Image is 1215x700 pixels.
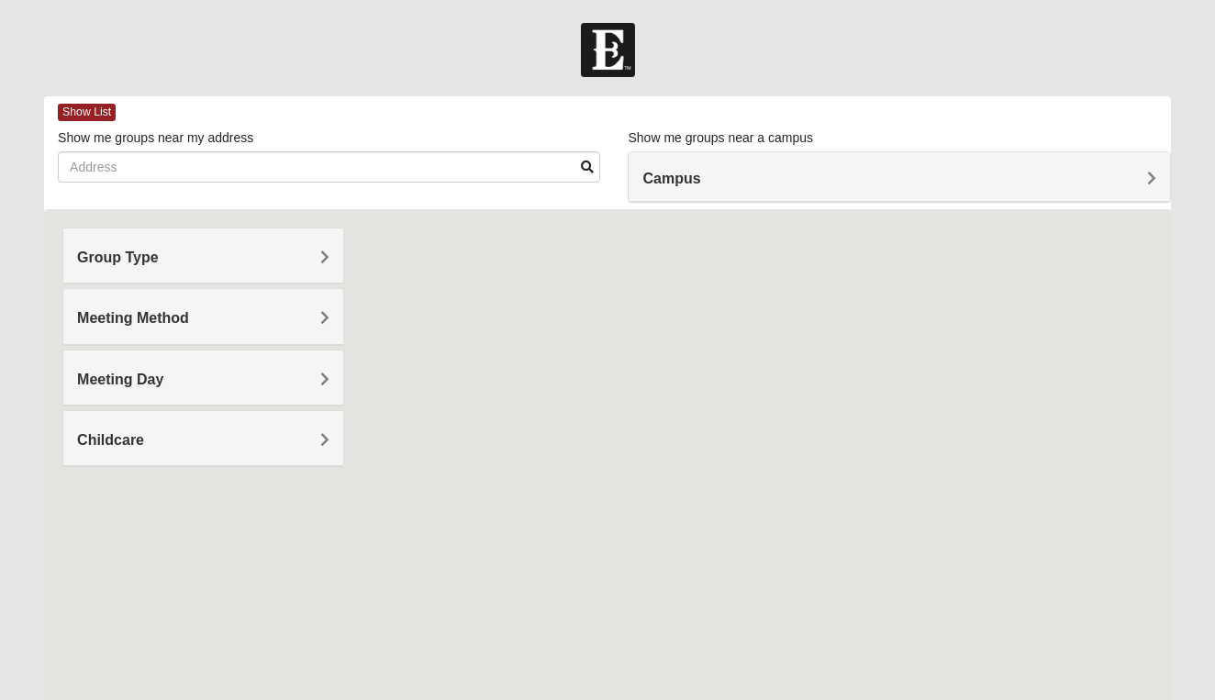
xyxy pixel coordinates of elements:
[628,128,813,147] label: Show me groups near a campus
[629,152,1169,202] div: Campus
[63,289,343,343] div: Meeting Method
[77,372,163,387] span: Meeting Day
[58,104,116,121] span: Show List
[77,310,189,326] span: Meeting Method
[63,228,343,283] div: Group Type
[642,171,700,186] span: Campus
[77,432,144,448] span: Childcare
[77,250,159,265] span: Group Type
[581,23,635,77] img: Church of Eleven22 Logo
[63,411,343,465] div: Childcare
[63,350,343,405] div: Meeting Day
[58,128,253,147] label: Show me groups near my address
[58,151,600,183] input: Address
